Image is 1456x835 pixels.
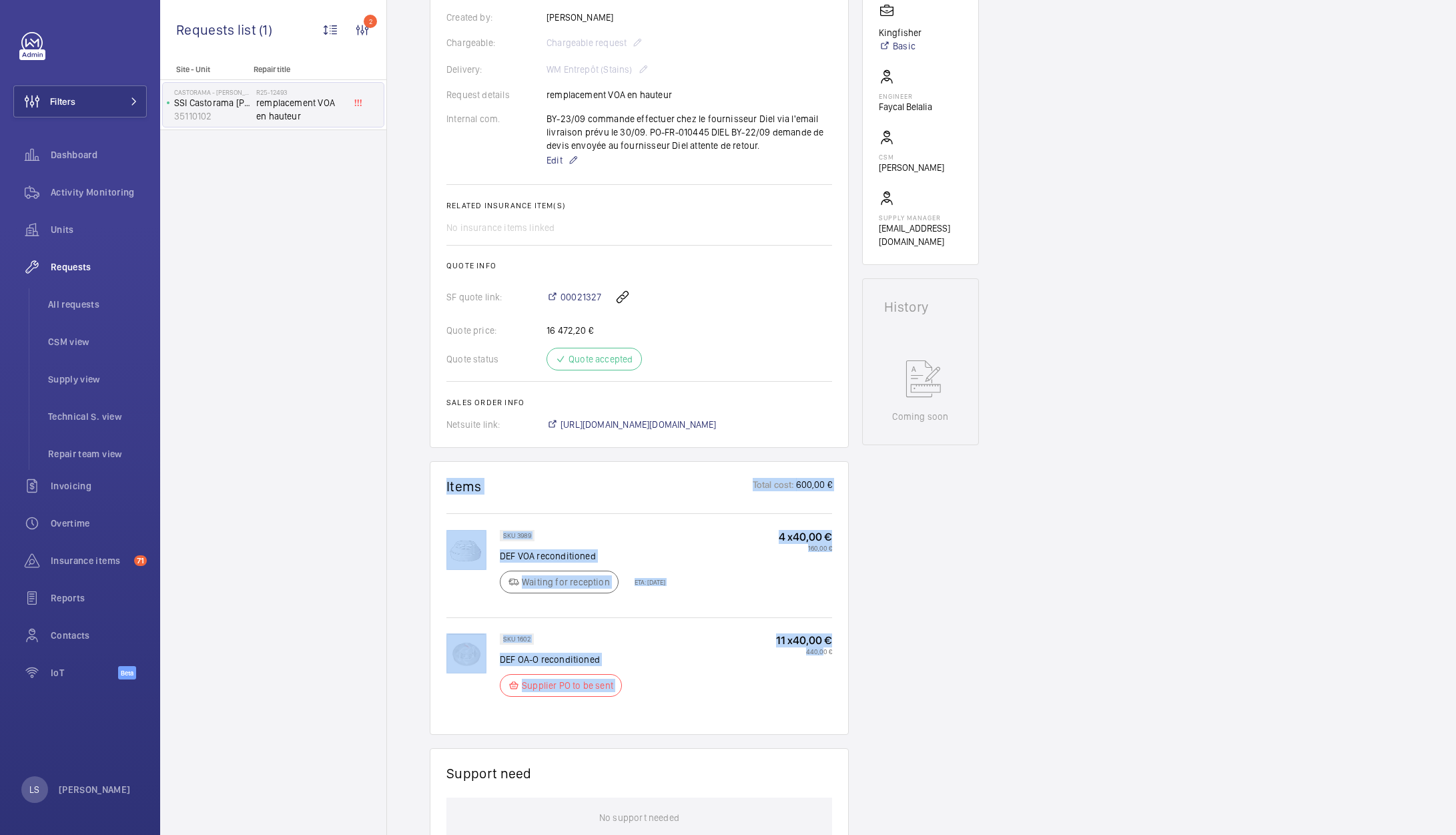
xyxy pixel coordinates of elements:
h1: History [884,300,957,314]
span: Filters [50,95,75,108]
p: Engineer [879,92,932,100]
h2: Related insurance item(s) [446,201,832,210]
h1: Items [446,478,482,495]
span: Technical S. view [48,410,147,423]
span: 00021327 [561,290,601,304]
span: Activity Monitoring [51,186,147,199]
span: Supply view [48,372,147,386]
a: [URL][DOMAIN_NAME][DOMAIN_NAME] [547,418,717,431]
h2: R25-12493 [256,88,344,96]
p: LS [29,783,39,796]
span: Beta [118,666,136,679]
span: 71 [134,555,147,566]
span: Reports [51,591,147,605]
h2: Quote info [446,261,832,270]
span: Repair team view [48,447,147,461]
span: Requests list [176,21,259,38]
p: Faycal Belalia [879,100,932,113]
p: 440,00 € [776,647,832,655]
span: Dashboard [51,148,147,162]
p: ETA: [DATE] [627,578,665,586]
span: Invoicing [51,479,147,493]
button: Filters [13,85,147,117]
span: [URL][DOMAIN_NAME][DOMAIN_NAME] [561,418,717,431]
h2: Sales order info [446,398,832,407]
a: 00021327 [547,290,601,304]
img: YwYO-CYsprpNObWgoStj2FIIw2iBwkx6YrAwKWuCnCU1Cm7-.png [446,633,486,673]
p: SSI Castorama [PERSON_NAME][GEOGRAPHIC_DATA] [174,96,251,109]
a: Basic [879,39,922,53]
span: remplacement VOA en hauteur [256,96,344,123]
img: 6Y8rJR7G8y6_WOlX2Ti841RdhGnW4_zCF9M6cHZEmmZBmiSg.png [446,530,486,570]
p: Waiting for reception [522,575,610,589]
span: CSM view [48,335,147,348]
p: SKU 3989 [503,533,531,538]
p: 4 x 40,00 € [779,530,832,544]
span: IoT [51,666,118,679]
p: Site - Unit [160,65,248,74]
p: SKU 1602 [503,637,530,641]
p: 11 x 40,00 € [776,633,832,647]
p: DEF OA-O reconditioned [500,653,630,666]
p: 600,00 € [795,478,832,495]
p: Coming soon [892,410,948,423]
p: DEF VOA reconditioned [500,549,665,563]
span: All requests [48,298,147,311]
p: [PERSON_NAME] [59,783,131,796]
h1: Support need [446,765,532,782]
p: Kingfisher [879,26,922,39]
p: Supplier PO to be sent [522,679,613,692]
span: Units [51,223,147,236]
p: 35110102 [174,109,251,123]
span: Edit [547,154,563,167]
p: Supply manager [879,214,962,222]
p: 160,00 € [779,544,832,552]
span: Insurance items [51,554,129,567]
p: Castorama - [PERSON_NAME] SOUS BOIS - 1479 [174,88,251,96]
p: Repair title [254,65,342,74]
p: [PERSON_NAME] [879,161,944,174]
p: Total cost: [753,478,795,495]
span: Contacts [51,629,147,642]
span: Requests [51,260,147,274]
p: [EMAIL_ADDRESS][DOMAIN_NAME] [879,222,962,248]
p: CSM [879,153,944,161]
span: Overtime [51,517,147,530]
